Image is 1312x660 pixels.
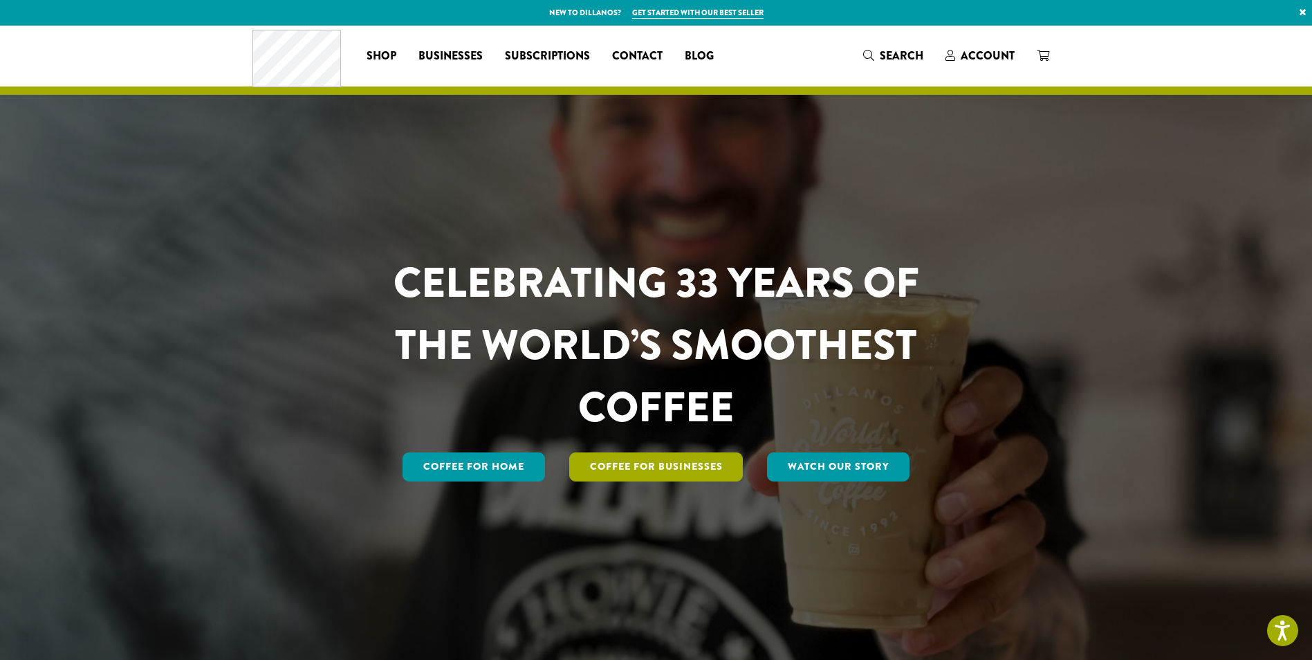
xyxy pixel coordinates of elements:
span: Account [961,48,1015,64]
a: Shop [355,45,407,67]
a: Coffee for Home [403,452,545,482]
span: Shop [367,48,396,65]
span: Blog [685,48,714,65]
a: Get started with our best seller [632,7,764,19]
span: Businesses [418,48,483,65]
span: Subscriptions [505,48,590,65]
a: Coffee For Businesses [569,452,743,482]
span: Search [880,48,923,64]
a: Search [852,44,934,67]
h1: CELEBRATING 33 YEARS OF THE WORLD’S SMOOTHEST COFFEE [353,252,960,439]
a: Watch Our Story [767,452,909,482]
span: Contact [612,48,663,65]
